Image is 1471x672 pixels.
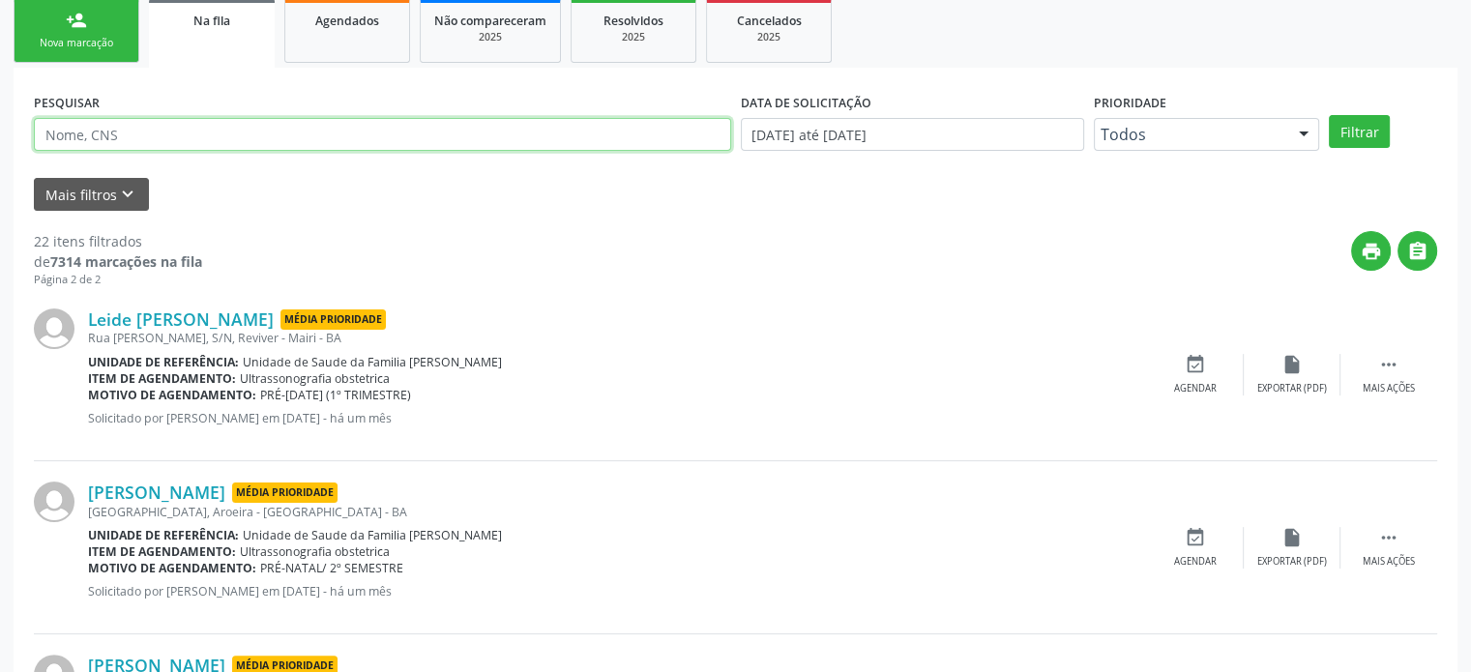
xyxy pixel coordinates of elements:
div: 2025 [585,30,682,44]
a: [PERSON_NAME] [88,482,225,503]
span: Na fila [193,13,230,29]
b: Item de agendamento: [88,370,236,387]
p: Solicitado por [PERSON_NAME] em [DATE] - há um mês [88,583,1147,599]
p: Solicitado por [PERSON_NAME] em [DATE] - há um mês [88,410,1147,426]
i:  [1407,241,1428,262]
img: img [34,308,74,349]
input: Selecione um intervalo [741,118,1084,151]
strong: 7314 marcações na fila [50,252,202,271]
span: Todos [1101,125,1280,144]
div: Rua [PERSON_NAME], S/N, Reviver - Mairi - BA [88,330,1147,346]
div: Mais ações [1363,555,1415,569]
i: keyboard_arrow_down [117,184,138,205]
span: Média Prioridade [280,309,386,330]
span: PRÉ-[DATE] (1º TRIMESTRE) [260,387,411,403]
i: print [1361,241,1382,262]
button: print [1351,231,1391,271]
div: Mais ações [1363,382,1415,395]
span: Resolvidos [603,13,663,29]
button:  [1397,231,1437,271]
span: Agendados [315,13,379,29]
label: DATA DE SOLICITAÇÃO [741,88,871,118]
i: insert_drive_file [1281,527,1303,548]
span: Não compareceram [434,13,546,29]
button: Filtrar [1329,115,1390,148]
button: Mais filtroskeyboard_arrow_down [34,178,149,212]
div: Exportar (PDF) [1257,382,1327,395]
div: 2025 [721,30,817,44]
i: insert_drive_file [1281,354,1303,375]
div: Nova marcação [28,36,125,50]
img: img [34,482,74,522]
span: Ultrassonografia obstetrica [240,370,390,387]
div: Exportar (PDF) [1257,555,1327,569]
input: Nome, CNS [34,118,731,151]
span: Cancelados [737,13,802,29]
b: Motivo de agendamento: [88,560,256,576]
b: Motivo de agendamento: [88,387,256,403]
div: [GEOGRAPHIC_DATA], Aroeira - [GEOGRAPHIC_DATA] - BA [88,504,1147,520]
span: Unidade de Saude da Familia [PERSON_NAME] [243,527,502,543]
b: Unidade de referência: [88,354,239,370]
div: Agendar [1174,555,1217,569]
div: 22 itens filtrados [34,231,202,251]
i:  [1378,354,1399,375]
div: de [34,251,202,272]
span: PRÉ-NATAL/ 2º SEMESTRE [260,560,403,576]
a: Leide [PERSON_NAME] [88,308,274,330]
i: event_available [1185,354,1206,375]
i:  [1378,527,1399,548]
b: Item de agendamento: [88,543,236,560]
i: event_available [1185,527,1206,548]
span: Unidade de Saude da Familia [PERSON_NAME] [243,354,502,370]
div: 2025 [434,30,546,44]
span: Ultrassonografia obstetrica [240,543,390,560]
label: Prioridade [1094,88,1166,118]
div: person_add [66,10,87,31]
span: Média Prioridade [232,482,338,503]
div: Página 2 de 2 [34,272,202,288]
b: Unidade de referência: [88,527,239,543]
label: PESQUISAR [34,88,100,118]
div: Agendar [1174,382,1217,395]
